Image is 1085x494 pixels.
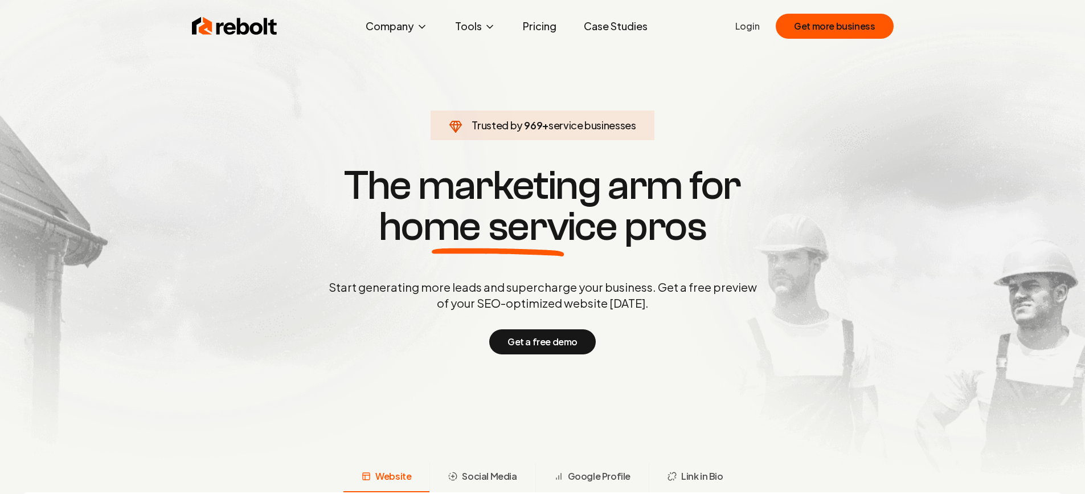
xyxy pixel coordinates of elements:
span: Social Media [462,469,517,483]
span: Trusted by [472,119,522,132]
span: Google Profile [568,469,630,483]
span: home service [379,206,617,247]
span: service businesses [548,119,636,132]
button: Tools [446,15,505,38]
button: Get a free demo [489,329,596,354]
a: Login [735,19,760,33]
span: Website [375,469,411,483]
span: Link in Bio [681,469,723,483]
button: Website [343,463,429,492]
button: Company [357,15,437,38]
a: Pricing [514,15,566,38]
button: Google Profile [535,463,649,492]
h1: The marketing arm for pros [269,165,816,247]
button: Social Media [429,463,535,492]
span: + [542,119,548,132]
button: Get more business [776,14,893,39]
button: Link in Bio [649,463,742,492]
a: Case Studies [575,15,657,38]
p: Start generating more leads and supercharge your business. Get a free preview of your SEO-optimiz... [326,279,759,311]
img: Rebolt Logo [192,15,277,38]
span: 969 [524,117,542,133]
